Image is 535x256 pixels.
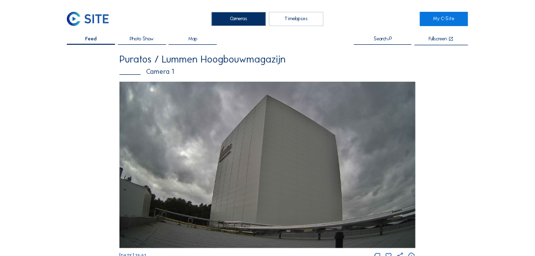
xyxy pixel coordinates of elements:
[119,54,416,64] div: Puratos / Lummen Hoogbouwmagazijn
[420,12,468,26] a: My C-Site
[429,36,447,42] div: Fullscreen
[67,12,109,26] img: C-SITE Logo
[119,68,416,75] div: Camera 1
[211,12,266,26] div: Cameras
[269,12,324,26] div: Timelapses
[130,36,154,41] span: Photo Show
[374,36,392,42] div: Search
[119,82,416,248] img: Image
[67,12,115,26] a: C-SITE Logo
[85,36,97,41] span: Feed
[188,36,197,41] span: Map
